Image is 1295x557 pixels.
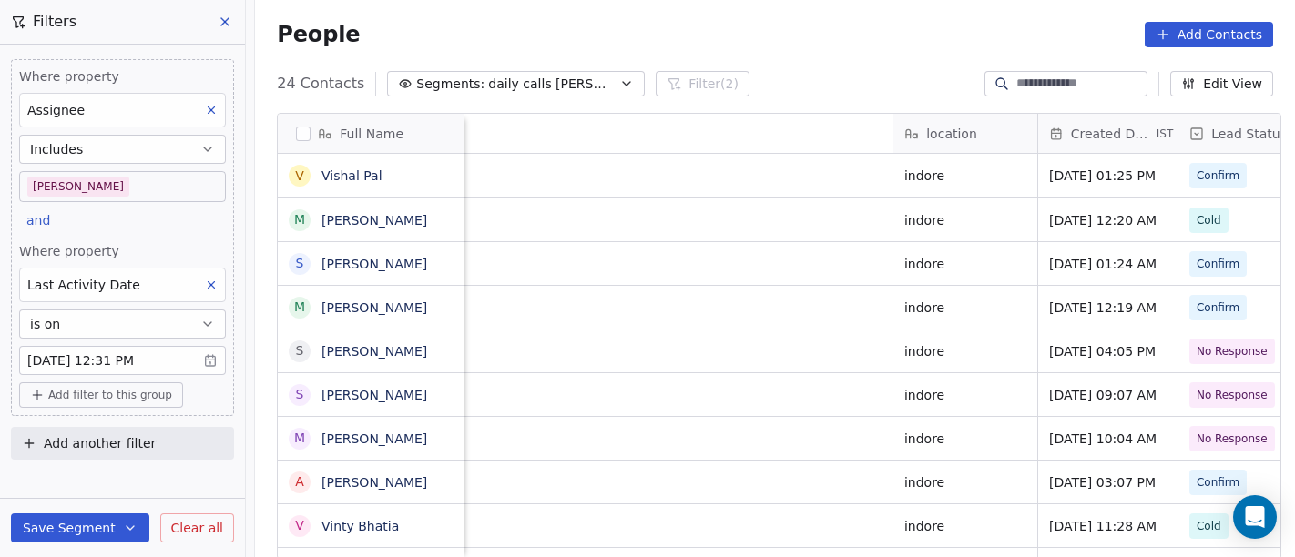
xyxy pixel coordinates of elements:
span: indore [904,299,1026,317]
span: No Response [1197,386,1268,404]
div: Open Intercom Messenger [1233,495,1277,539]
div: Full Name [278,114,464,153]
span: indore [904,430,1026,448]
span: Cold [1197,211,1221,229]
div: s [296,341,304,360]
a: [PERSON_NAME] [321,431,427,446]
span: IST [1157,127,1174,141]
span: No Response [1197,342,1268,360]
span: Confirm [1197,255,1239,273]
a: [PERSON_NAME] [321,475,427,490]
span: indore [904,211,1026,229]
a: Vishal Pal [321,168,382,183]
button: Edit View [1170,71,1273,96]
span: [DATE] 10:04 AM [1049,430,1167,448]
span: indore [904,255,1026,273]
span: Confirm [1197,473,1239,491]
span: indore [904,167,1026,185]
a: [PERSON_NAME] [321,344,427,359]
span: location [926,125,977,143]
span: [DATE] 04:05 PM [1049,342,1167,360]
span: Created Date [1071,125,1153,143]
span: Confirm [1197,167,1239,185]
div: S [296,254,304,273]
div: V [296,167,305,186]
span: indore [904,342,1026,360]
span: [DATE] 12:19 AM [1049,299,1167,317]
span: Confirm [1197,299,1239,317]
div: S [296,385,304,404]
span: indore [904,386,1026,404]
div: location [893,114,1037,153]
span: daily calls [PERSON_NAME] [488,75,616,94]
div: M [294,298,305,317]
div: A [296,472,305,491]
div: V [296,516,305,535]
span: People [277,21,360,48]
span: Lead Status [1211,125,1287,143]
span: [DATE] 01:25 PM [1049,167,1167,185]
span: 24 Contacts [277,73,364,95]
a: [PERSON_NAME] [321,213,427,228]
span: indore [904,517,1026,535]
span: indore [904,473,1026,491]
span: [DATE] 12:20 AM [1049,211,1167,229]
span: [DATE] 03:07 PM [1049,473,1167,491]
a: [PERSON_NAME] [321,257,427,271]
a: [PERSON_NAME] [321,388,427,402]
span: [DATE] 09:07 AM [1049,386,1167,404]
a: [PERSON_NAME] [321,300,427,315]
div: Created DateIST [1038,114,1178,153]
div: M [294,429,305,448]
span: [DATE] 11:28 AM [1049,517,1167,535]
div: M [294,210,305,229]
a: Vinty Bhatia [321,519,399,533]
span: No Response [1197,430,1268,448]
button: Filter(2) [656,71,749,96]
button: Add Contacts [1145,22,1273,47]
span: [DATE] 01:24 AM [1049,255,1167,273]
span: Cold [1197,517,1221,535]
span: Full Name [340,125,403,143]
span: Segments: [416,75,484,94]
